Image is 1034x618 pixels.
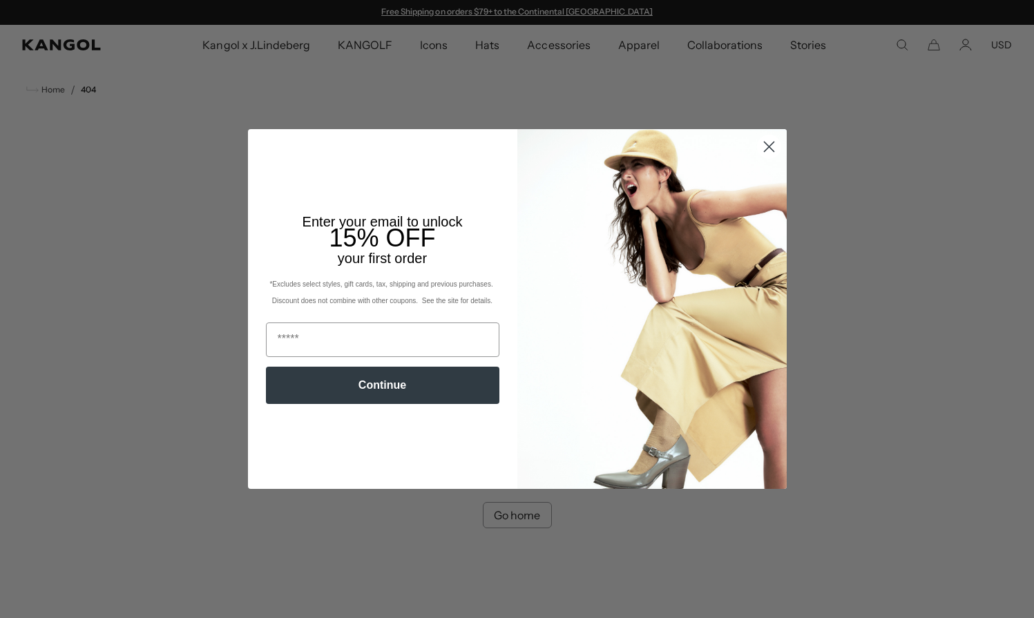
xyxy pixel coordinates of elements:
[517,129,787,488] img: 93be19ad-e773-4382-80b9-c9d740c9197f.jpeg
[303,214,463,229] span: Enter your email to unlock
[266,322,499,357] input: Email
[269,280,495,305] span: *Excludes select styles, gift cards, tax, shipping and previous purchases. Discount does not comb...
[266,367,499,404] button: Continue
[757,135,781,159] button: Close dialog
[338,251,427,266] span: your first order
[329,224,435,252] span: 15% OFF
